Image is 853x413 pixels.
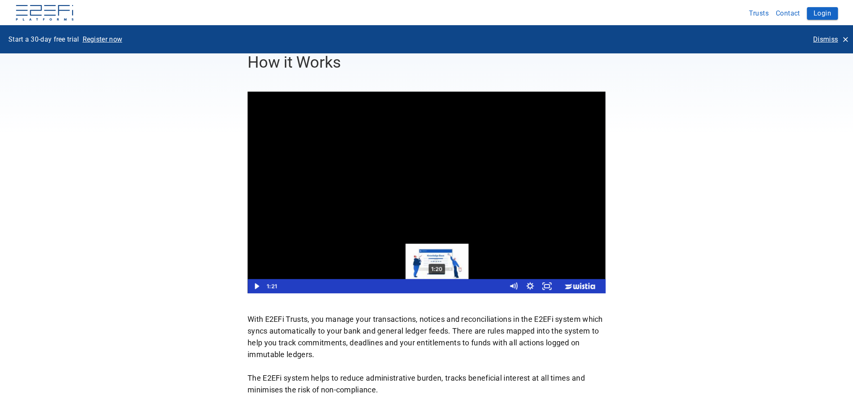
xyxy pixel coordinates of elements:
[79,32,126,47] button: Register now
[83,34,123,44] p: Register now
[248,53,605,71] h3: How it Works
[810,32,851,47] button: Dismiss
[813,34,838,44] p: Dismiss
[8,34,79,44] p: Start a 30-day free trial
[248,315,603,394] span: With E2EFi Trusts, you manage your transactions, notices and reconciliations in the E2EFi system ...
